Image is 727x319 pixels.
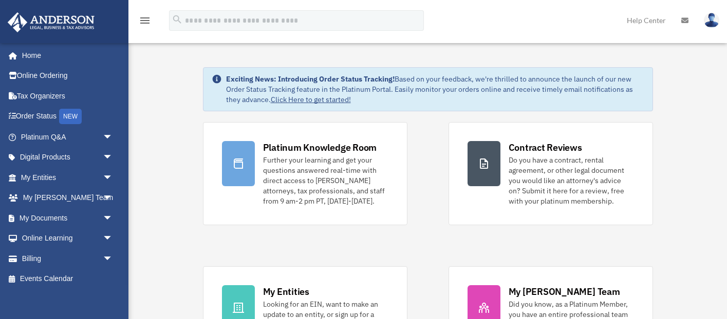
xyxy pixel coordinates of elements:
a: Events Calendar [7,269,128,289]
span: arrow_drop_down [103,208,123,229]
span: arrow_drop_down [103,228,123,249]
div: Further your learning and get your questions answered real-time with direct access to [PERSON_NAM... [263,155,388,206]
a: menu [139,18,151,27]
span: arrow_drop_down [103,167,123,188]
a: Billingarrow_drop_down [7,248,128,269]
i: search [172,14,183,25]
a: Platinum Q&Aarrow_drop_down [7,127,128,147]
a: Online Ordering [7,66,128,86]
span: arrow_drop_down [103,248,123,269]
a: Tax Organizers [7,86,128,106]
a: Order StatusNEW [7,106,128,127]
img: Anderson Advisors Platinum Portal [5,12,98,32]
div: Contract Reviews [509,141,582,154]
a: Click Here to get started! [271,95,351,104]
a: Digital Productsarrow_drop_down [7,147,128,168]
a: My Entitiesarrow_drop_down [7,167,128,188]
div: My [PERSON_NAME] Team [509,285,620,298]
div: Platinum Knowledge Room [263,141,377,154]
span: arrow_drop_down [103,127,123,148]
div: My Entities [263,285,309,298]
strong: Exciting News: Introducing Order Status Tracking! [226,74,395,84]
span: arrow_drop_down [103,147,123,168]
a: Home [7,45,123,66]
span: arrow_drop_down [103,188,123,209]
i: menu [139,14,151,27]
a: Online Learningarrow_drop_down [7,228,128,249]
div: NEW [59,109,82,124]
div: Based on your feedback, we're thrilled to announce the launch of our new Order Status Tracking fe... [226,74,644,105]
a: Contract Reviews Do you have a contract, rental agreement, or other legal document you would like... [449,122,653,225]
div: Do you have a contract, rental agreement, or other legal document you would like an attorney's ad... [509,155,634,206]
img: User Pic [704,13,719,28]
a: My [PERSON_NAME] Teamarrow_drop_down [7,188,128,208]
a: My Documentsarrow_drop_down [7,208,128,228]
a: Platinum Knowledge Room Further your learning and get your questions answered real-time with dire... [203,122,407,225]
